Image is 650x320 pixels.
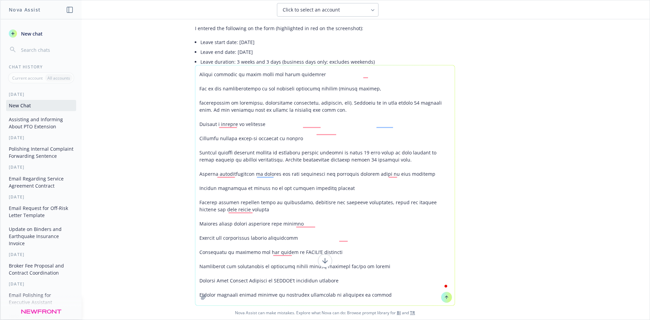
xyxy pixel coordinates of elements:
h1: Nova Assist [9,6,41,13]
button: Update on Binders and Earthquake Insurance Invoice [6,223,76,249]
p: Current account [12,75,43,81]
button: Assisting and Informing About PTO Extension [6,114,76,132]
button: Email Request for Off-Risk Letter Template [6,202,76,221]
li: Leave start date: [DATE] [200,37,375,47]
a: BI [397,310,401,316]
span: Click to select an account [283,6,340,13]
div: Chat History [1,64,82,70]
button: Polishing Internal Complaint Forwarding Sentence [6,143,76,162]
button: Broker Fee Proposal and Contract Coordination [6,260,76,278]
div: [DATE] [1,164,82,170]
p: I entered the following on the form (highlighted in red on the screenshot): [195,25,375,32]
a: TR [410,310,415,316]
button: New chat [6,27,76,40]
textarea: To enrich screen reader interactions, please activate Accessibility in Grammarly extension settings [195,65,455,305]
button: Email Regarding Service Agreement Contract [6,173,76,191]
div: [DATE] [1,194,82,200]
button: Email Polishing for Executive Assistant [6,290,76,308]
p: All accounts [47,75,70,81]
li: Leave duration: 3 weeks and 3 days (business days only; excludes weekends) [200,57,375,67]
input: Search chats [20,45,73,55]
span: New chat [20,30,43,37]
span: Nova Assist can make mistakes. Explore what Nova can do: Browse prompt library for and [3,306,647,320]
li: Leave end date: [DATE] [200,47,375,57]
div: [DATE] [1,91,82,97]
div: [DATE] [1,135,82,141]
button: Click to select an account [277,3,378,17]
div: [DATE] [1,281,82,287]
button: New Chat [6,100,76,111]
div: [DATE] [1,252,82,257]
